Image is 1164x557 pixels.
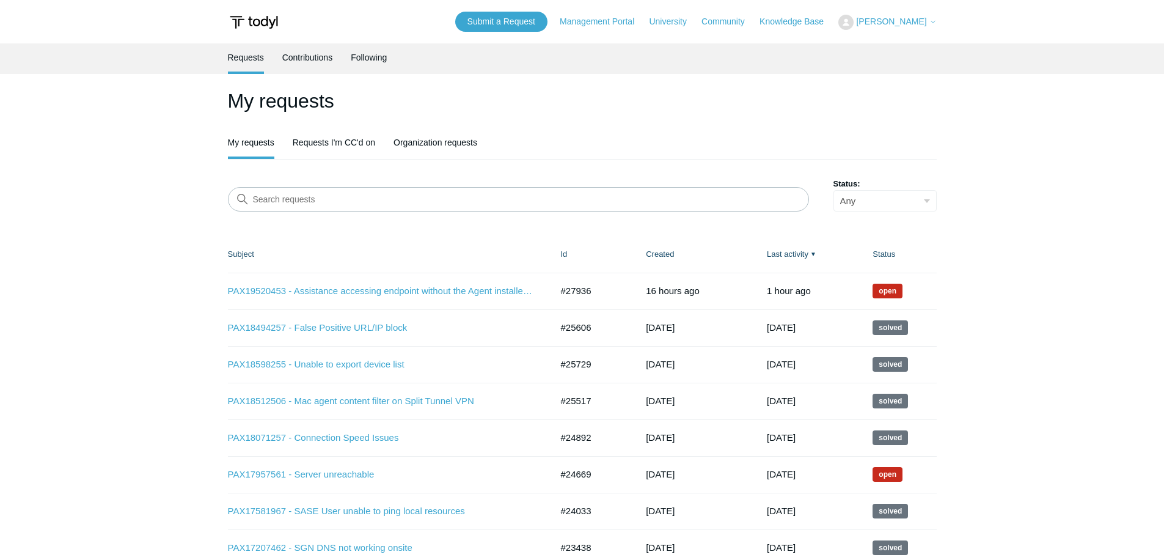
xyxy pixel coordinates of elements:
[228,11,280,34] img: Todyl Support Center Help Center home page
[646,359,675,369] time: 06/26/2025, 15:18
[873,540,908,555] span: This request has been solved
[228,86,937,116] h1: My requests
[228,236,549,273] th: Subject
[228,128,274,157] a: My requests
[860,236,936,273] th: Status
[393,128,477,157] a: Organization requests
[646,396,675,406] time: 06/17/2025, 07:59
[767,396,796,406] time: 07/15/2025, 16:02
[649,15,698,28] a: University
[549,236,634,273] th: Id
[873,504,908,518] span: This request has been solved
[767,286,811,296] time: 09/05/2025, 08:29
[549,419,634,456] td: #24892
[560,15,646,28] a: Management Portal
[873,284,902,298] span: We are working on a response for you
[873,467,902,482] span: We are working on a response for you
[767,469,796,479] time: 06/30/2025, 09:38
[549,383,634,419] td: #25517
[838,15,936,30] button: [PERSON_NAME]
[549,309,634,346] td: #25606
[760,15,836,28] a: Knowledge Base
[767,542,796,553] time: 04/10/2025, 16:59
[293,128,375,157] a: Requests I'm CC'd on
[549,493,634,529] td: #24033
[228,187,809,212] input: Search requests
[810,249,816,259] span: ▼
[767,322,796,333] time: 07/27/2025, 19:01
[549,346,634,383] td: #25729
[701,15,757,28] a: Community
[873,394,908,408] span: This request has been solved
[767,432,796,443] time: 07/13/2025, 12:02
[228,394,533,408] a: PAX18512506 - Mac agent content filter on Split Tunnel VPN
[282,43,333,72] a: Contributions
[833,178,937,190] label: Status:
[228,431,533,445] a: PAX18071257 - Connection Speed Issues
[873,320,908,335] span: This request has been solved
[856,17,926,26] span: [PERSON_NAME]
[228,468,533,482] a: PAX17957561 - Server unreachable
[228,541,533,555] a: PAX17207462 - SGN DNS not working onsite
[646,506,675,516] time: 04/03/2025, 11:15
[228,43,264,72] a: Requests
[646,322,675,333] time: 06/20/2025, 12:36
[646,542,675,553] time: 03/06/2025, 14:34
[646,286,700,296] time: 09/04/2025, 17:04
[228,358,533,372] a: PAX18598255 - Unable to export device list
[228,321,533,335] a: PAX18494257 - False Positive URL/IP block
[767,359,796,369] time: 07/22/2025, 11:03
[455,12,547,32] a: Submit a Request
[767,506,796,516] time: 04/28/2025, 13:02
[873,357,908,372] span: This request has been solved
[646,469,675,479] time: 05/02/2025, 12:53
[873,430,908,445] span: This request has been solved
[228,504,533,518] a: PAX17581967 - SASE User unable to ping local resources
[646,249,674,259] a: Created
[549,273,634,309] td: #27936
[549,456,634,493] td: #24669
[767,249,808,259] a: Last activity▼
[228,284,533,298] a: PAX19520453 - Assistance accessing endpoint without the Agent installed remotely
[351,43,387,72] a: Following
[646,432,675,443] time: 05/15/2025, 09:11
